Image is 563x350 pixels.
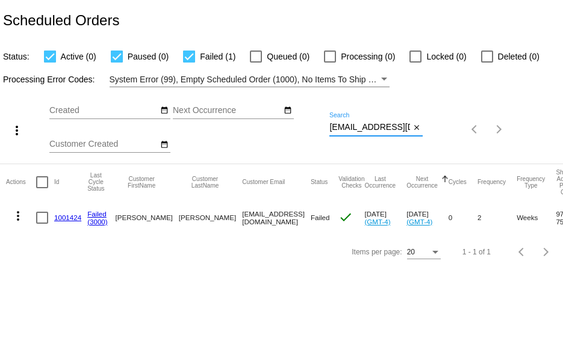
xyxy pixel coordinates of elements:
[54,179,59,186] button: Change sorting for Id
[406,176,438,189] button: Change sorting for NextOccurrenceUtc
[517,200,556,235] mat-cell: Weeks
[179,200,242,235] mat-cell: [PERSON_NAME]
[49,106,158,115] input: Created
[284,106,292,115] mat-icon: date_range
[364,200,406,235] mat-cell: [DATE]
[364,176,396,189] button: Change sorting for LastOccurrenceUtc
[406,200,449,235] mat-cell: [DATE]
[477,200,517,235] mat-cell: 2
[87,172,104,192] button: Change sorting for LastProcessingCycleId
[487,117,511,141] button: Next page
[3,12,119,29] h2: Scheduled Orders
[426,49,466,64] span: Locked (0)
[407,248,441,257] mat-select: Items per page:
[449,200,477,235] mat-cell: 0
[311,179,328,186] button: Change sorting for Status
[242,179,285,186] button: Change sorting for CustomerEmail
[115,176,167,189] button: Change sorting for CustomerFirstName
[510,240,534,264] button: Previous page
[54,213,81,221] a: 1001424
[462,248,491,256] div: 1 - 1 of 1
[407,248,415,256] span: 20
[329,123,410,132] input: Search
[517,176,545,189] button: Change sorting for FrequencyType
[128,49,169,64] span: Paused (0)
[87,210,107,218] a: Failed
[6,164,36,200] mat-header-cell: Actions
[406,218,432,226] a: (GMT-4)
[242,200,311,235] mat-cell: [EMAIL_ADDRESS][DOMAIN_NAME]
[11,209,25,223] mat-icon: more_vert
[160,106,169,115] mat-icon: date_range
[3,75,95,84] span: Processing Error Codes:
[200,49,235,64] span: Failed (1)
[477,179,506,186] button: Change sorting for Frequency
[338,210,353,224] mat-icon: check
[311,213,330,221] span: Failed
[10,123,24,138] mat-icon: more_vert
[3,52,30,61] span: Status:
[498,49,540,64] span: Deleted (0)
[115,200,178,235] mat-cell: [PERSON_NAME]
[338,164,364,200] mat-header-cell: Validation Checks
[61,49,96,64] span: Active (0)
[449,179,467,186] button: Change sorting for Cycles
[463,117,487,141] button: Previous page
[173,106,281,115] input: Next Occurrence
[87,218,108,226] a: (3000)
[341,49,395,64] span: Processing (0)
[179,176,231,189] button: Change sorting for CustomerLastName
[160,140,169,150] mat-icon: date_range
[267,49,309,64] span: Queued (0)
[49,140,158,149] input: Customer Created
[412,123,421,133] mat-icon: close
[110,72,390,87] mat-select: Filter by Processing Error Codes
[534,240,558,264] button: Next page
[352,248,402,256] div: Items per page:
[364,218,390,226] a: (GMT-4)
[410,121,423,134] button: Clear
